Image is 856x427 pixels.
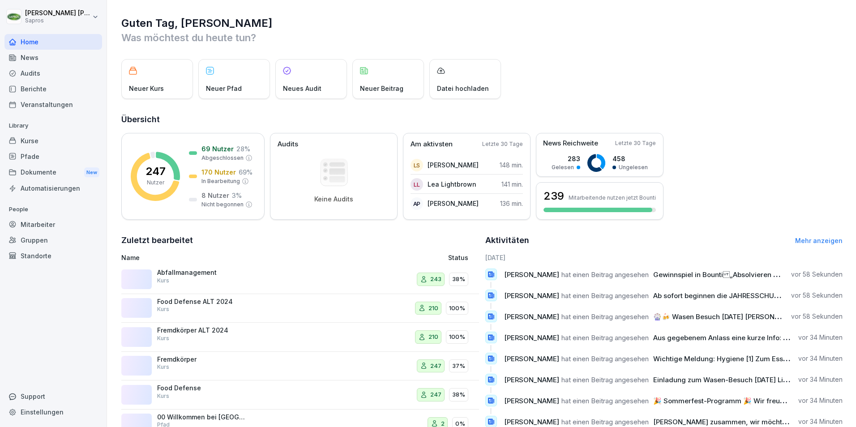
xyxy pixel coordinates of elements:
a: DokumenteNew [4,164,102,181]
span: hat einen Beitrag angesehen [561,397,649,405]
p: Neuer Pfad [206,84,242,93]
p: Am aktivsten [411,139,453,149]
a: Berichte [4,81,102,97]
p: 37% [452,362,465,371]
p: Sapros [25,17,90,24]
p: Letzte 30 Tage [482,140,523,148]
p: 100% [449,333,465,342]
p: 38% [452,390,465,399]
p: Food Defense ALT 2024 [157,298,247,306]
p: vor 58 Sekunden [791,291,843,300]
span: [PERSON_NAME] [504,291,559,300]
p: vor 34 Minuten [798,354,843,363]
a: Home [4,34,102,50]
p: Kurs [157,363,169,371]
div: Dokumente [4,164,102,181]
div: Einstellungen [4,404,102,420]
h2: Übersicht [121,113,843,126]
span: hat einen Beitrag angesehen [561,418,649,426]
p: 3 % [232,191,242,200]
p: Status [448,253,468,262]
p: 69 % [239,167,253,177]
h2: Aktivitäten [485,234,529,247]
span: [PERSON_NAME] [504,333,559,342]
a: Pfade [4,149,102,164]
a: Mitarbeiter [4,217,102,232]
p: Abfallmanagement [157,269,247,277]
p: Ungelesen [619,163,648,171]
a: Fremdkörper ALT 2024Kurs210100% [121,323,479,352]
p: 247 [146,166,166,177]
p: In Bearbeitung [201,177,240,185]
a: Mehr anzeigen [795,237,843,244]
a: Standorte [4,248,102,264]
p: vor 34 Minuten [798,333,843,342]
a: Food DefenseKurs24738% [121,380,479,410]
p: Library [4,119,102,133]
p: 8 Nutzer [201,191,229,200]
p: Letzte 30 Tage [615,139,656,147]
div: Support [4,389,102,404]
p: 136 min. [500,199,523,208]
div: LL [411,178,423,191]
p: 170 Nutzer [201,167,236,177]
p: Audits [278,139,298,149]
p: 283 [552,154,580,163]
span: hat einen Beitrag angesehen [561,376,649,384]
h1: Guten Tag, [PERSON_NAME] [121,16,843,30]
a: Automatisierungen [4,180,102,196]
a: Veranstaltungen [4,97,102,112]
p: Lea Lightbrown [428,179,476,189]
span: [PERSON_NAME] [504,397,559,405]
p: Nutzer [147,179,164,187]
p: News Reichweite [543,138,598,149]
p: Neuer Kurs [129,84,164,93]
p: [PERSON_NAME] [PERSON_NAME] [25,9,90,17]
p: Neuer Beitrag [360,84,403,93]
div: New [84,167,99,178]
span: [PERSON_NAME] [504,376,559,384]
p: Fremdkörper [157,355,247,363]
h3: 239 [544,188,564,204]
span: [PERSON_NAME] [504,418,559,426]
p: Kurs [157,305,169,313]
h2: Zuletzt bearbeitet [121,234,479,247]
p: 458 [612,154,648,163]
a: News [4,50,102,65]
a: Audits [4,65,102,81]
p: Mitarbeitende nutzen jetzt Bounti [569,194,656,201]
p: 148 min. [500,160,523,170]
p: 210 [428,304,438,313]
p: Keine Audits [314,195,353,203]
p: 210 [428,333,438,342]
p: Kurs [157,334,169,342]
p: Nicht begonnen [201,201,244,209]
p: 38% [452,275,465,284]
div: LS [411,159,423,171]
span: [PERSON_NAME] [504,354,559,363]
p: Gelesen [552,163,574,171]
p: 28 % [236,144,250,154]
p: Food Defense [157,384,247,392]
p: vor 58 Sekunden [791,270,843,279]
div: AP [411,197,423,210]
p: Was möchtest du heute tun? [121,30,843,45]
a: Kurse [4,133,102,149]
span: [PERSON_NAME] [504,270,559,279]
p: 243 [430,275,441,284]
p: 247 [430,390,441,399]
p: 00 Willkommen bei [GEOGRAPHIC_DATA] [157,413,247,421]
p: Abgeschlossen [201,154,244,162]
p: [PERSON_NAME] [428,160,479,170]
a: Gruppen [4,232,102,248]
span: [PERSON_NAME] [504,312,559,321]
